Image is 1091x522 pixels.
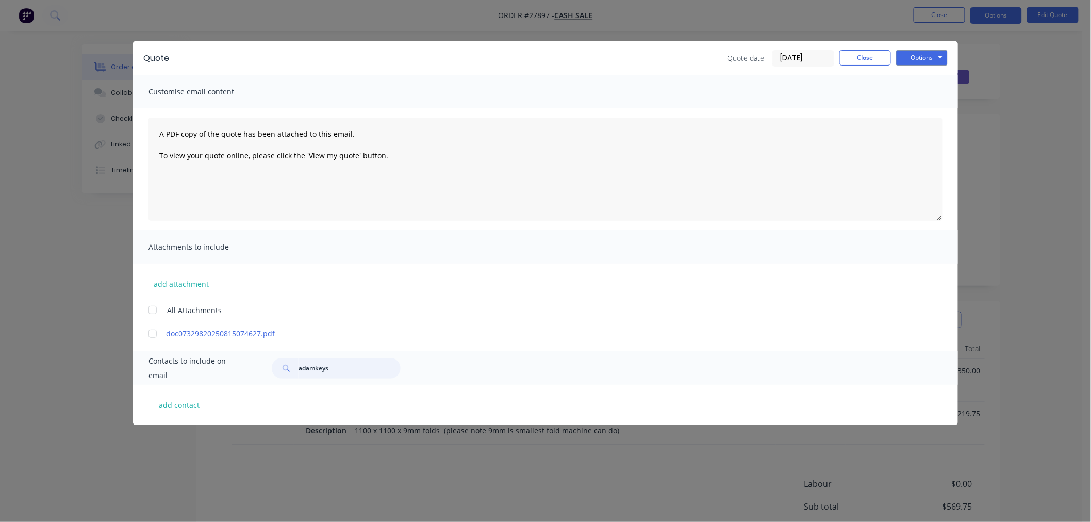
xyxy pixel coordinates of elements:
span: Quote date [727,53,764,63]
button: Close [839,50,891,66]
span: Contacts to include on email [148,354,246,383]
textarea: A PDF copy of the quote has been attached to this email. To view your quote online, please click ... [148,118,943,221]
button: add attachment [148,276,214,291]
button: add contact [148,397,210,413]
span: Customise email content [148,85,262,99]
span: Attachments to include [148,240,262,254]
input: Search... [299,358,401,379]
a: doc07329820250815074627.pdf [166,328,895,339]
span: All Attachments [167,305,222,316]
button: Options [896,50,948,66]
div: Quote [143,52,169,64]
